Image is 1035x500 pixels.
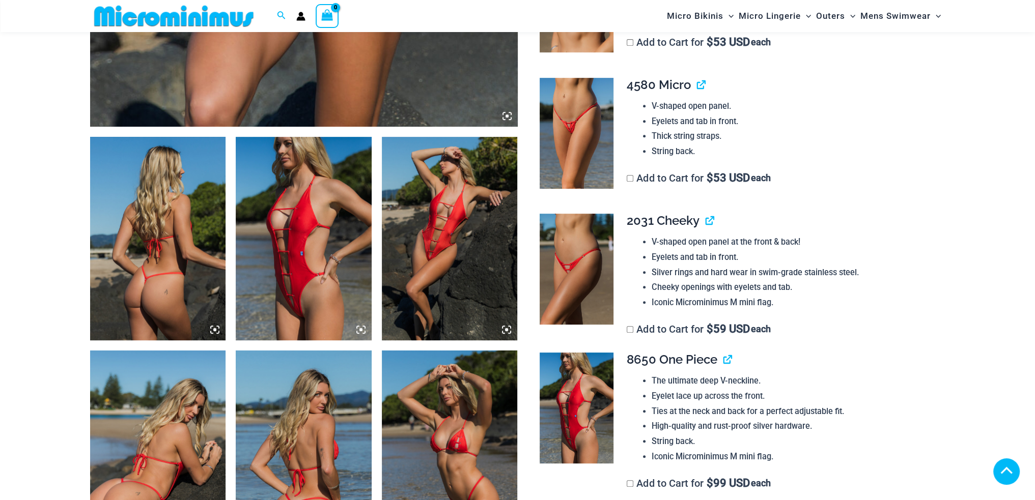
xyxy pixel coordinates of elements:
[277,10,286,22] a: Search icon link
[652,404,937,419] li: Ties at the neck and back for a perfect adjustable fit.
[652,389,937,404] li: Eyelet lace up across the front.
[707,171,713,184] span: $
[816,3,845,29] span: Outers
[652,280,937,295] li: Cheeky openings with eyelets and tab.
[707,322,713,335] span: $
[652,373,937,389] li: The ultimate deep V-neckline.
[652,434,937,449] li: String back.
[652,419,937,434] li: High-quality and rust-proof silver hardware.
[652,99,937,114] li: V-shaped open panel.
[540,78,613,189] img: Link Tangello 4580 Micro
[540,352,613,463] img: Link Tangello 8650 One Piece Monokini
[627,175,633,182] input: Add to Cart for$53 USD each
[540,214,613,325] img: Link Tangello 2031 Cheeky
[801,3,811,29] span: Menu Toggle
[652,114,937,129] li: Eyelets and tab in front.
[652,295,937,310] li: Iconic Microminimus M mini flag.
[627,213,699,228] span: 2031 Cheeky
[707,477,713,489] span: $
[751,37,771,47] span: each
[236,137,372,340] img: Link Tangello 8650 One Piece Monokini
[707,36,713,48] span: $
[814,3,858,29] a: OutersMenu ToggleMenu Toggle
[723,3,734,29] span: Menu Toggle
[90,137,226,340] img: Link Tangello 8650 One Piece Monokini
[751,478,771,488] span: each
[845,3,855,29] span: Menu Toggle
[664,3,736,29] a: Micro BikinisMenu ToggleMenu Toggle
[707,37,750,47] span: 53 USD
[652,265,937,280] li: Silver rings and hard wear in swim-grade stainless steel.
[627,326,633,333] input: Add to Cart for$59 USD each
[652,129,937,144] li: Thick string straps.
[627,323,771,335] label: Add to Cart for
[736,3,814,29] a: Micro LingerieMenu ToggleMenu Toggle
[667,3,723,29] span: Micro Bikinis
[858,3,943,29] a: Mens SwimwearMenu ToggleMenu Toggle
[751,173,771,183] span: each
[663,2,945,31] nav: Site Navigation
[707,324,750,334] span: 59 USD
[860,3,931,29] span: Mens Swimwear
[751,324,771,334] span: each
[652,234,937,250] li: V-shaped open panel at the front & back!
[652,144,937,159] li: String back.
[627,36,771,48] label: Add to Cart for
[627,77,690,92] span: 4580 Micro
[652,449,937,464] li: Iconic Microminimus M mini flag.
[931,3,941,29] span: Menu Toggle
[90,5,258,27] img: MM SHOP LOGO FLAT
[627,480,633,487] input: Add to Cart for$99 USD each
[627,39,633,46] input: Add to Cart for$53 USD each
[296,12,305,21] a: Account icon link
[382,137,518,340] img: Link Tangello 8650 One Piece Monokini
[652,250,937,265] li: Eyelets and tab in front.
[627,352,717,367] span: 8650 One Piece
[707,478,750,488] span: 99 USD
[627,477,771,489] label: Add to Cart for
[707,173,750,183] span: 53 USD
[739,3,801,29] span: Micro Lingerie
[627,172,771,184] label: Add to Cart for
[316,4,339,27] a: View Shopping Cart, empty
